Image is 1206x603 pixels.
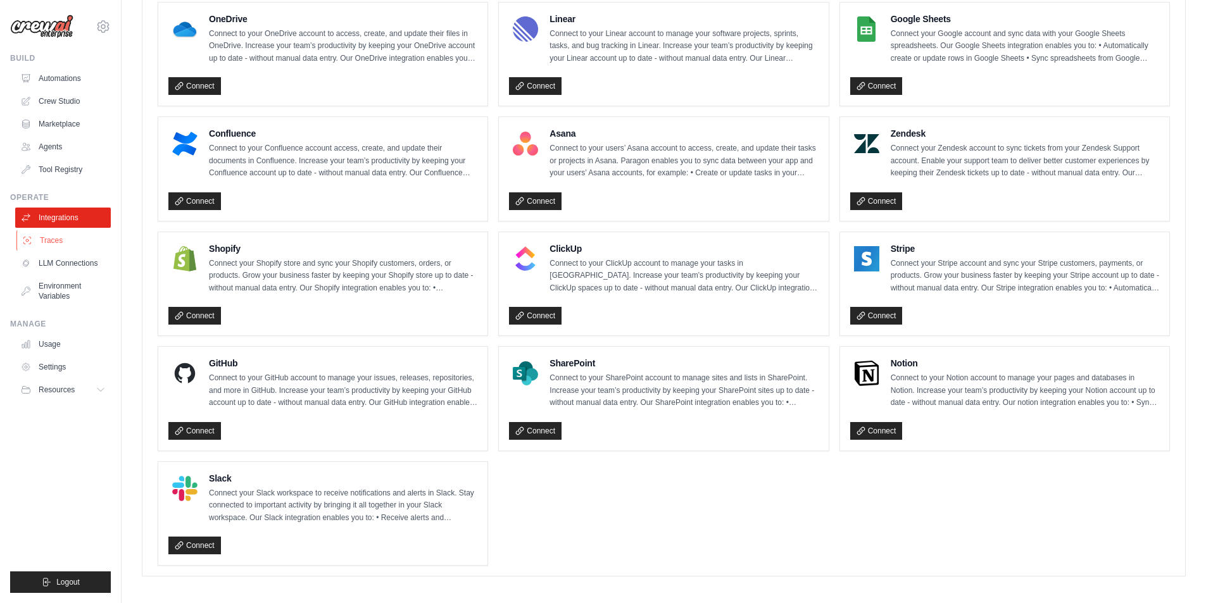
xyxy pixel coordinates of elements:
[209,127,477,140] h4: Confluence
[850,77,903,95] a: Connect
[209,142,477,180] p: Connect to your Confluence account access, create, and update their documents in Confluence. Incr...
[168,422,221,440] a: Connect
[509,307,562,325] a: Connect
[550,258,818,295] p: Connect to your ClickUp account to manage your tasks in [GEOGRAPHIC_DATA]. Increase your team’s p...
[10,571,111,593] button: Logout
[56,577,80,587] span: Logout
[550,28,818,65] p: Connect to your Linear account to manage your software projects, sprints, tasks, and bug tracking...
[891,372,1159,409] p: Connect to your Notion account to manage your pages and databases in Notion. Increase your team’s...
[15,334,111,354] a: Usage
[168,537,221,554] a: Connect
[10,15,73,39] img: Logo
[850,307,903,325] a: Connect
[891,13,1159,25] h4: Google Sheets
[15,114,111,134] a: Marketplace
[172,246,198,271] img: Shopify Logo
[209,487,477,525] p: Connect your Slack workspace to receive notifications and alerts in Slack. Stay connected to impo...
[854,361,879,386] img: Notion Logo
[15,357,111,377] a: Settings
[550,357,818,370] h4: SharePoint
[513,16,538,42] img: Linear Logo
[15,208,111,228] a: Integrations
[209,258,477,295] p: Connect your Shopify store and sync your Shopify customers, orders, or products. Grow your busine...
[550,127,818,140] h4: Asana
[513,131,538,156] img: Asana Logo
[550,372,818,409] p: Connect to your SharePoint account to manage sites and lists in SharePoint. Increase your team’s ...
[209,472,477,485] h4: Slack
[172,361,198,386] img: GitHub Logo
[509,422,562,440] a: Connect
[39,385,75,395] span: Resources
[16,230,112,251] a: Traces
[168,192,221,210] a: Connect
[509,192,562,210] a: Connect
[10,192,111,202] div: Operate
[891,357,1159,370] h4: Notion
[10,319,111,329] div: Manage
[168,307,221,325] a: Connect
[850,192,903,210] a: Connect
[209,28,477,65] p: Connect to your OneDrive account to access, create, and update their files in OneDrive. Increase ...
[209,372,477,409] p: Connect to your GitHub account to manage your issues, releases, repositories, and more in GitHub....
[10,53,111,63] div: Build
[550,13,818,25] h4: Linear
[891,127,1159,140] h4: Zendesk
[209,242,477,255] h4: Shopify
[15,276,111,306] a: Environment Variables
[172,476,198,501] img: Slack Logo
[15,137,111,157] a: Agents
[209,13,477,25] h4: OneDrive
[168,77,221,95] a: Connect
[891,142,1159,180] p: Connect your Zendesk account to sync tickets from your Zendesk Support account. Enable your suppo...
[15,159,111,180] a: Tool Registry
[15,380,111,400] button: Resources
[854,16,879,42] img: Google Sheets Logo
[891,28,1159,65] p: Connect your Google account and sync data with your Google Sheets spreadsheets. Our Google Sheets...
[15,91,111,111] a: Crew Studio
[550,242,818,255] h4: ClickUp
[209,357,477,370] h4: GitHub
[509,77,562,95] a: Connect
[172,16,198,42] img: OneDrive Logo
[172,131,198,156] img: Confluence Logo
[891,258,1159,295] p: Connect your Stripe account and sync your Stripe customers, payments, or products. Grow your busi...
[891,242,1159,255] h4: Stripe
[550,142,818,180] p: Connect to your users’ Asana account to access, create, and update their tasks or projects in Asa...
[854,246,879,271] img: Stripe Logo
[854,131,879,156] img: Zendesk Logo
[15,68,111,89] a: Automations
[850,422,903,440] a: Connect
[15,253,111,273] a: LLM Connections
[513,361,538,386] img: SharePoint Logo
[513,246,538,271] img: ClickUp Logo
